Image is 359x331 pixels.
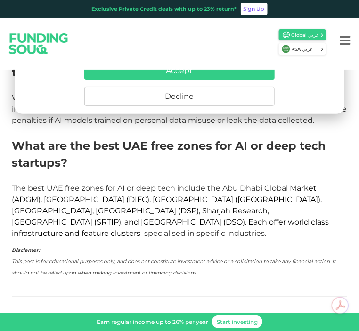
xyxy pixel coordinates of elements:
button: Menu [331,22,359,59]
span: What are the best UAE free zones for AI or deep tech startups? [12,139,326,170]
em: This post is for educational purposes only, and does not constitute investment advice or a solici... [12,258,335,276]
span: The best UAE free zones for AI or deep tech include the Abu Dhabi Global M specialised in specifi... [12,184,329,238]
img: SA Flag [282,45,290,53]
a: Sign Up [241,3,268,15]
button: Decline [84,87,275,106]
div: Exclusive Private Credit deals with up to 23% return* [92,5,237,13]
span: arket (ADGM), [GEOGRAPHIC_DATA] (DIFC), [GEOGRAPHIC_DATA] ([GEOGRAPHIC_DATA]), [GEOGRAPHIC_DATA],... [12,184,329,238]
span: Global عربي [291,32,320,39]
img: Logo [1,24,76,63]
img: SA Flag [283,32,290,38]
a: Start investing [212,315,262,328]
button: Accept [84,61,275,80]
span: KSA عربي [291,46,320,53]
div: Earn regular income up to 26% per year [97,318,208,326]
em: Disclamer: [12,247,40,253]
span: Are there ethical or legal concerns for AI businesses in the [GEOGRAPHIC_DATA]? [12,48,335,79]
span: While the [GEOGRAPHIC_DATA] is generally investor-friendly and encouraging of innovation, AI busi... [12,93,347,125]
